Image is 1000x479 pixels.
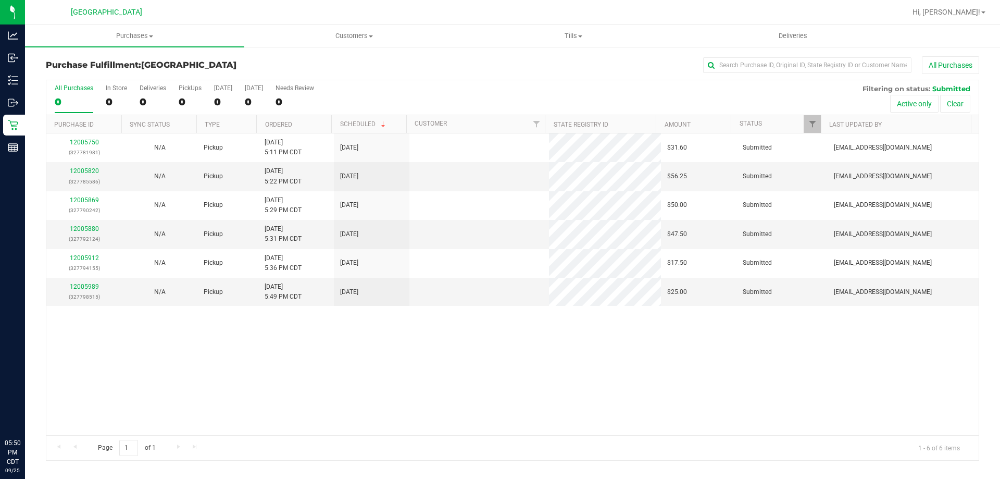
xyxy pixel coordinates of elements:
[940,95,970,113] button: Clear
[154,143,166,153] button: N/A
[154,171,166,181] button: N/A
[119,440,138,456] input: 1
[214,84,232,92] div: [DATE]
[683,25,903,47] a: Deliveries
[140,84,166,92] div: Deliveries
[53,234,116,244] p: (327792124)
[10,396,42,427] iframe: Resource center
[5,438,20,466] p: 05:50 PM CDT
[528,115,545,133] a: Filter
[70,196,99,204] a: 12005869
[46,60,357,70] h3: Purchase Fulfillment:
[667,200,687,210] span: $50.00
[179,96,202,108] div: 0
[340,229,358,239] span: [DATE]
[204,287,223,297] span: Pickup
[740,120,762,127] a: Status
[214,96,232,108] div: 0
[834,229,932,239] span: [EMAIL_ADDRESS][DOMAIN_NAME]
[667,143,687,153] span: $31.60
[71,8,142,17] span: [GEOGRAPHIC_DATA]
[743,287,772,297] span: Submitted
[70,139,99,146] a: 12005750
[834,171,932,181] span: [EMAIL_ADDRESS][DOMAIN_NAME]
[8,30,18,41] inline-svg: Analytics
[703,57,911,73] input: Search Purchase ID, Original ID, State Registry ID or Customer Name...
[265,195,302,215] span: [DATE] 5:29 PM CDT
[863,84,930,93] span: Filtering on status:
[89,440,164,456] span: Page of 1
[154,287,166,297] button: N/A
[205,121,220,128] a: Type
[154,288,166,296] span: Not Applicable
[245,31,463,41] span: Customers
[743,171,772,181] span: Submitted
[932,84,970,93] span: Submitted
[667,229,687,239] span: $47.50
[910,440,968,456] span: 1 - 6 of 6 items
[834,200,932,210] span: [EMAIL_ADDRESS][DOMAIN_NAME]
[265,166,302,186] span: [DATE] 5:22 PM CDT
[340,171,358,181] span: [DATE]
[204,258,223,268] span: Pickup
[265,138,302,157] span: [DATE] 5:11 PM CDT
[5,466,20,474] p: 09/25
[276,96,314,108] div: 0
[464,25,683,47] a: Tills
[922,56,979,74] button: All Purchases
[340,287,358,297] span: [DATE]
[340,200,358,210] span: [DATE]
[154,201,166,208] span: Not Applicable
[204,200,223,210] span: Pickup
[276,84,314,92] div: Needs Review
[53,148,116,157] p: (327781981)
[834,143,932,153] span: [EMAIL_ADDRESS][DOMAIN_NAME]
[25,25,244,47] a: Purchases
[70,254,99,262] a: 12005912
[141,60,236,70] span: [GEOGRAPHIC_DATA]
[415,120,447,127] a: Customer
[53,205,116,215] p: (327790242)
[829,121,882,128] a: Last Updated By
[8,53,18,63] inline-svg: Inbound
[743,229,772,239] span: Submitted
[743,200,772,210] span: Submitted
[265,224,302,244] span: [DATE] 5:31 PM CDT
[340,143,358,153] span: [DATE]
[53,177,116,187] p: (327785586)
[244,25,464,47] a: Customers
[8,142,18,153] inline-svg: Reports
[265,282,302,302] span: [DATE] 5:49 PM CDT
[834,287,932,297] span: [EMAIL_ADDRESS][DOMAIN_NAME]
[55,84,93,92] div: All Purchases
[179,84,202,92] div: PickUps
[70,283,99,290] a: 12005989
[667,171,687,181] span: $56.25
[554,121,608,128] a: State Registry ID
[130,121,170,128] a: Sync Status
[890,95,939,113] button: Active only
[765,31,821,41] span: Deliveries
[913,8,980,16] span: Hi, [PERSON_NAME]!
[340,258,358,268] span: [DATE]
[667,258,687,268] span: $17.50
[743,143,772,153] span: Submitted
[8,75,18,85] inline-svg: Inventory
[265,121,292,128] a: Ordered
[106,84,127,92] div: In Store
[154,144,166,151] span: Not Applicable
[70,225,99,232] a: 12005880
[31,394,43,407] iframe: Resource center unread badge
[8,120,18,130] inline-svg: Retail
[265,253,302,273] span: [DATE] 5:36 PM CDT
[154,173,166,180] span: Not Applicable
[53,292,116,302] p: (327798515)
[340,120,387,128] a: Scheduled
[70,167,99,175] a: 12005820
[140,96,166,108] div: 0
[106,96,127,108] div: 0
[25,31,244,41] span: Purchases
[55,96,93,108] div: 0
[804,115,821,133] a: Filter
[667,287,687,297] span: $25.00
